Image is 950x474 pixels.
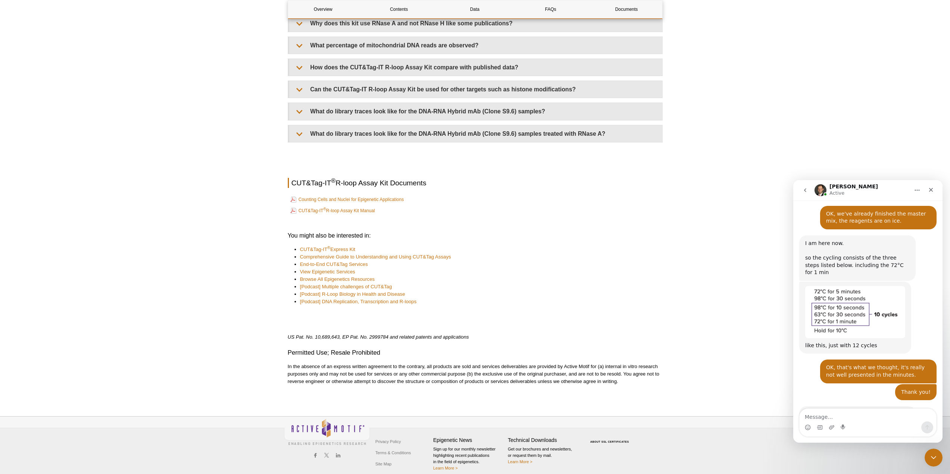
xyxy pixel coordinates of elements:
[508,437,579,443] h4: Technical Downloads
[590,440,629,443] a: ABOUT SSL CERTIFICATES
[6,226,143,266] div: Stefan says…
[128,241,140,253] button: Send a message…
[508,446,579,465] p: Get our brochures and newsletters, or request them by mail.
[290,195,404,204] a: Counting Cells and Nuclei for Epigenetic Applications
[374,436,403,447] a: Privacy Policy
[323,207,326,211] sup: ®
[508,459,533,464] a: Learn More >
[24,244,29,250] button: Gif picker
[300,291,405,298] a: [Podcast] R-Loop Biology in Health and Disease
[433,446,504,471] p: Sign up for our monthly newsletter highlighting recent publications in the field of epigenetics.
[289,15,662,32] summary: Why does this kit use RNase A and not RNase H like some publications?
[364,0,434,18] a: Contents
[284,417,370,447] img: Active Motif,
[289,37,662,54] summary: What percentage of mitochondrial DNA reads are observed?
[374,447,413,458] a: Terms & Conditions
[300,246,355,253] a: CUT&Tag-IT®Express Kit
[47,244,53,250] button: Start recording
[288,363,663,385] p: In the absence of an express written agreement to the contrary, all products are sold and service...
[289,125,662,142] summary: What do library traces look like for the DNA-RNA Hybrid mAb (Clone S9.6) samples treated with RNa...
[793,180,943,443] iframe: Intercom live chat
[433,466,458,470] a: Learn More >
[591,0,661,18] a: Documents
[925,449,943,467] iframe: Intercom live chat
[6,229,143,241] textarea: Message…
[300,276,375,283] a: Browse All Epigenetics Resources
[300,261,368,268] a: End-to-End CUT&Tag Services
[300,283,392,291] a: [Podcast] Multiple challenges of CUT&Tag
[374,458,393,470] a: Site Map
[289,59,662,76] summary: How does the CUT&Tag-IT R-loop Assay Kit compare with published data?
[300,268,355,276] a: View Epigenetic Services
[327,245,330,250] sup: ®
[289,81,662,98] summary: Can the CUT&Tag-IT R-loop Assay Kit be used for other targets such as histone modifications?
[6,226,122,249] div: yes, I know. The manuals are actively being worked on.
[289,103,662,120] summary: What do library traces look like for the DNA-RNA Hybrid mAb (Clone S9.6) samples?
[12,244,18,250] button: Emoji picker
[516,0,586,18] a: FAQs
[288,231,663,240] h3: You might also be interested in:
[583,430,639,446] table: Click to Verify - This site chose Symantec SSL for secure e-commerce and confidential communicati...
[288,348,663,357] h3: Permitted Use; Resale Prohibited
[35,244,41,250] button: Upload attachment
[290,206,375,215] a: CUT&Tag-IT®R-loop Assay Kit Manual
[288,334,469,340] em: US Pat. No. 10,689,643, EP Pat. No. 2999784 and related patents and applications
[288,178,663,188] h2: CUT&Tag-IT R-loop Assay Kit Documents
[300,253,451,261] a: Comprehensive Guide to Understanding and Using CUT&Tag Assays
[288,0,358,18] a: Overview
[300,298,417,305] a: [Podcast] DNA Replication, Transcription and R-loops
[433,437,504,443] h4: Epigenetic News
[440,0,510,18] a: Data
[331,177,336,183] sup: ®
